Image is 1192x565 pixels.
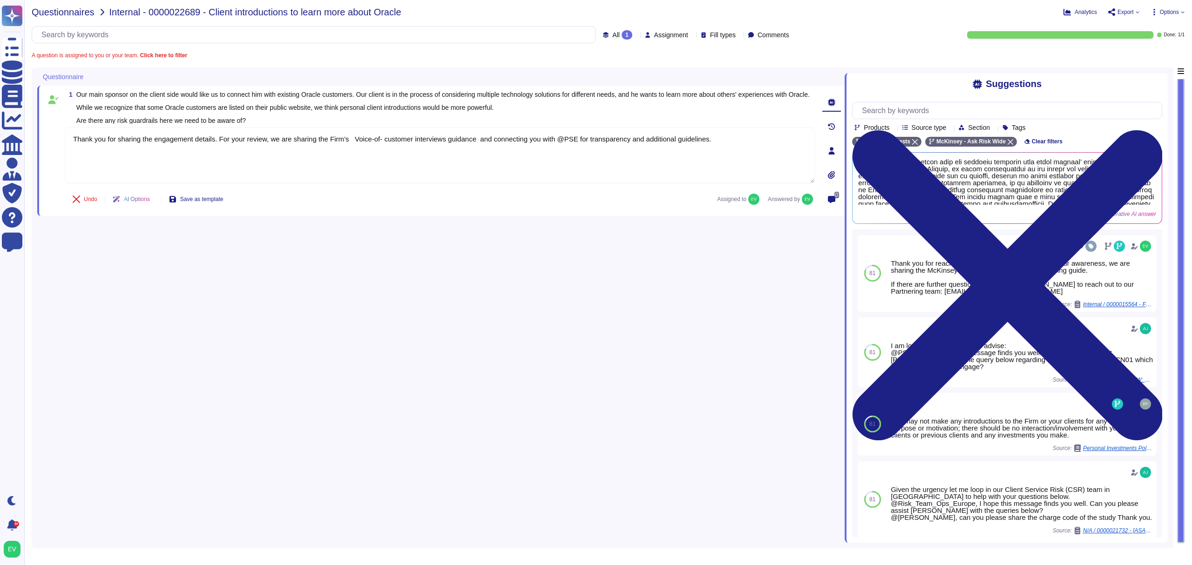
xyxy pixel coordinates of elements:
[1140,241,1151,252] img: user
[768,196,800,202] span: Answered by
[84,196,97,202] span: Undo
[65,190,105,209] button: Undo
[65,128,815,183] textarea: To enrich screen reader interactions, please activate Accessibility in Grammarly extension settings
[32,7,95,17] span: Questionnaires
[1140,398,1151,410] img: user
[654,32,688,38] span: Assignment
[891,486,1153,521] div: Given the urgency let me loop in our Client Service Risk (CSR) team in [GEOGRAPHIC_DATA] to help ...
[162,190,231,209] button: Save as template
[109,7,401,17] span: Internal - 0000022689 - Client introductions to learn more about Oracle
[1140,323,1151,334] img: user
[43,74,83,80] span: Questionnaire
[37,27,596,43] input: Search by keywords
[2,539,27,559] button: user
[869,270,875,276] span: 81
[622,30,632,40] div: 1
[869,350,875,355] span: 81
[710,32,736,38] span: Fill types
[1140,467,1151,478] img: user
[748,194,759,205] img: user
[14,521,19,527] div: 9+
[834,192,840,198] span: 0
[1117,9,1134,15] span: Export
[65,91,73,98] span: 1
[1083,528,1153,533] span: N/A / 0000021732 - [ASAP request] Customer dialogue with client
[1075,9,1097,15] span: Analytics
[869,421,875,427] span: 81
[857,102,1162,119] input: Search by keywords
[138,52,187,59] b: Click here to filter
[32,53,187,58] span: A question is assigned to you or your team.
[869,497,875,502] span: 81
[1160,9,1179,15] span: Options
[802,194,813,205] img: user
[758,32,789,38] span: Comments
[612,32,620,38] span: All
[1164,33,1176,37] span: Done:
[1178,33,1185,37] span: 1 / 1
[124,196,150,202] span: AI Options
[1053,527,1153,534] span: Source:
[4,541,20,558] img: user
[717,194,764,205] span: Assigned to
[1063,8,1097,16] button: Analytics
[180,196,223,202] span: Save as template
[76,91,810,124] span: Our main sponsor on the client side would like us to connect him with existing Oracle customers. ...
